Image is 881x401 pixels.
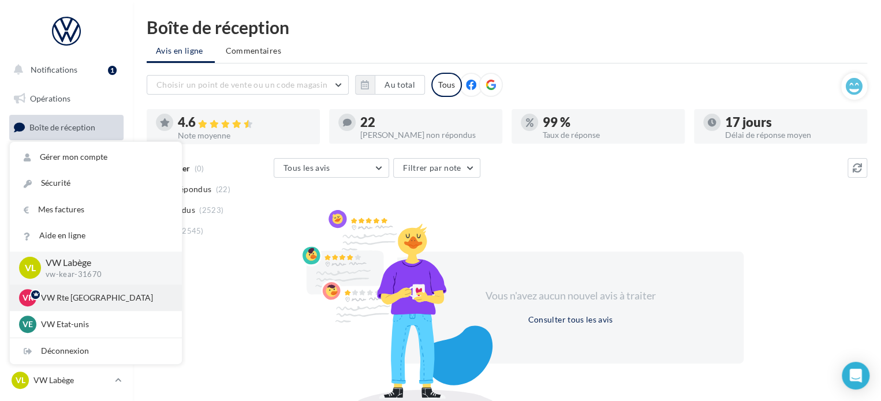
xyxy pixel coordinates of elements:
[7,231,126,255] a: Médiathèque
[178,116,311,129] div: 4.6
[7,174,126,198] a: Campagnes
[156,80,327,89] span: Choisir un point de vente ou un code magasin
[471,288,670,303] div: Vous n'avez aucun nouvel avis à traiter
[431,73,462,97] div: Tous
[355,75,425,95] button: Au total
[41,292,168,303] p: VW Rte [GEOGRAPHIC_DATA]
[10,338,182,364] div: Déconnexion
[216,185,230,194] span: (22)
[274,158,389,178] button: Tous les avis
[226,45,281,57] span: Commentaires
[180,226,204,235] span: (2545)
[523,313,617,327] button: Consulter tous les avis
[16,374,25,386] span: VL
[46,256,163,269] p: VW Labège
[31,65,77,74] span: Notifications
[147,18,867,36] div: Boîte de réception
[10,144,182,170] a: Gérer mon compte
[25,261,36,275] span: VL
[23,318,33,330] span: VE
[360,116,493,129] div: 22
[10,223,182,249] a: Aide en ligne
[7,87,126,111] a: Opérations
[10,170,182,196] a: Sécurité
[147,75,349,95] button: Choisir un point de vente ou un code magasin
[9,369,124,391] a: VL VW Labège
[7,327,126,361] a: Campagnes DataOnDemand
[158,183,211,195] span: Non répondus
[543,116,675,129] div: 99 %
[29,122,95,132] span: Boîte de réception
[543,131,675,139] div: Taux de réponse
[41,318,168,330] p: VW Etat-unis
[199,205,223,215] span: (2523)
[108,66,117,75] div: 1
[842,362,869,389] div: Open Intercom Messenger
[178,132,311,140] div: Note moyenne
[46,269,163,280] p: vw-kear-31670
[7,115,126,140] a: Boîte de réception
[7,145,126,169] a: Visibilité en ligne
[23,292,33,303] span: VR
[375,75,425,95] button: Au total
[725,116,858,129] div: 17 jours
[360,131,493,139] div: [PERSON_NAME] non répondus
[283,163,330,173] span: Tous les avis
[7,260,126,284] a: Calendrier
[7,288,126,322] a: PLV et print personnalisable
[725,131,858,139] div: Délai de réponse moyen
[10,197,182,223] a: Mes factures
[33,374,110,386] p: VW Labège
[7,58,121,82] button: Notifications 1
[393,158,480,178] button: Filtrer par note
[7,202,126,226] a: Contacts
[30,93,70,103] span: Opérations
